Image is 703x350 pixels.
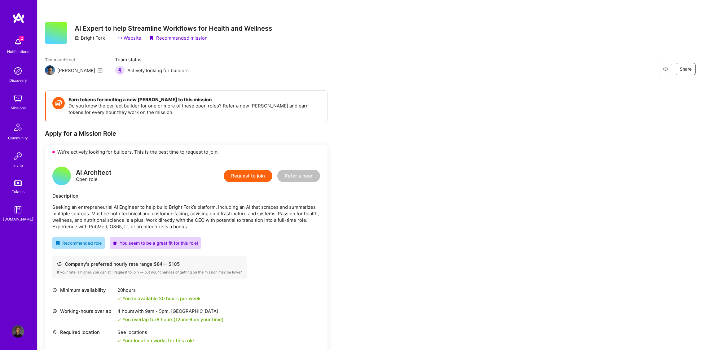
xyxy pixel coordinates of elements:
[52,287,114,293] div: Minimum availability
[45,56,103,63] span: Team architect
[7,48,29,55] div: Notifications
[57,261,242,267] div: Company's preferred hourly rate range: $ 84 — $ 105
[117,337,194,344] div: Your location works for this role
[117,297,121,300] i: icon Check
[68,97,321,103] h4: Earn tokens for inviting a new [PERSON_NAME] to this mission
[8,135,28,141] div: Community
[52,330,57,335] i: icon Location
[117,339,121,343] i: icon Check
[122,316,224,323] div: You overlap for 6 hours ( your time)
[98,68,103,73] i: icon Mail
[12,203,24,216] img: guide book
[57,270,242,275] div: If your rate is higher, you can still request to join — but your chances of getting on the missio...
[52,308,114,314] div: Working-hours overlap
[680,66,692,72] span: Share
[12,65,24,77] img: discovery
[75,36,80,41] i: icon CompanyGray
[55,241,60,245] i: icon RecommendedBadge
[12,188,24,195] div: Tokens
[52,309,57,313] i: icon World
[224,170,272,182] button: Request to join
[76,169,112,176] div: AI Architect
[12,325,24,338] img: User Avatar
[52,329,114,335] div: Required location
[57,262,62,266] i: icon Cash
[12,92,24,105] img: teamwork
[115,56,189,63] span: Team status
[676,63,696,75] button: Share
[52,288,57,292] i: icon Clock
[75,35,105,41] div: Bright Fork
[113,241,117,245] i: icon PurpleStar
[9,77,27,84] div: Discovery
[127,67,189,74] span: Actively looking for builders
[57,67,95,74] div: [PERSON_NAME]
[117,308,224,314] div: 4 hours with [GEOGRAPHIC_DATA]
[12,36,24,48] img: bell
[149,35,208,41] div: Recommended mission
[117,35,141,41] a: Website
[113,240,198,246] div: You seem to be a great fit for this role!
[55,240,102,246] div: Recommended role
[175,317,199,322] span: 12pm - 6pm
[45,145,327,159] div: We’re actively looking for builders. This is the best time to request to join.
[45,65,55,75] img: Team Architect
[115,65,125,75] img: Actively looking for builders
[149,36,154,41] i: icon PurpleRibbon
[144,35,146,41] div: ·
[117,295,200,302] div: You're available 20 hours per week
[19,36,24,41] span: 2
[68,103,321,116] p: Do you know the perfect builder for one or more of these open roles? Refer a new [PERSON_NAME] an...
[117,318,121,322] i: icon Check
[3,216,33,222] div: [DOMAIN_NAME]
[117,287,200,293] div: 20 hours
[52,97,65,109] img: Token icon
[75,24,272,32] h3: AI Expert to help Streamline Workflows for Health and Wellness
[52,193,320,199] div: Description
[12,12,25,24] img: logo
[117,329,194,335] div: See locations
[144,308,171,314] span: 9am - 5pm ,
[11,105,26,111] div: Missions
[76,169,112,182] div: Open role
[663,67,668,72] i: icon EyeClosed
[277,170,320,182] button: Refer a peer
[12,150,24,162] img: Invite
[10,325,26,338] a: User Avatar
[11,120,25,135] img: Community
[45,129,327,138] div: Apply for a Mission Role
[13,162,23,169] div: Invite
[14,180,22,186] img: tokens
[52,204,320,230] p: Seeking an entrepreneurial AI Engineer to help build Bright Fork’s platform, including an AI that...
